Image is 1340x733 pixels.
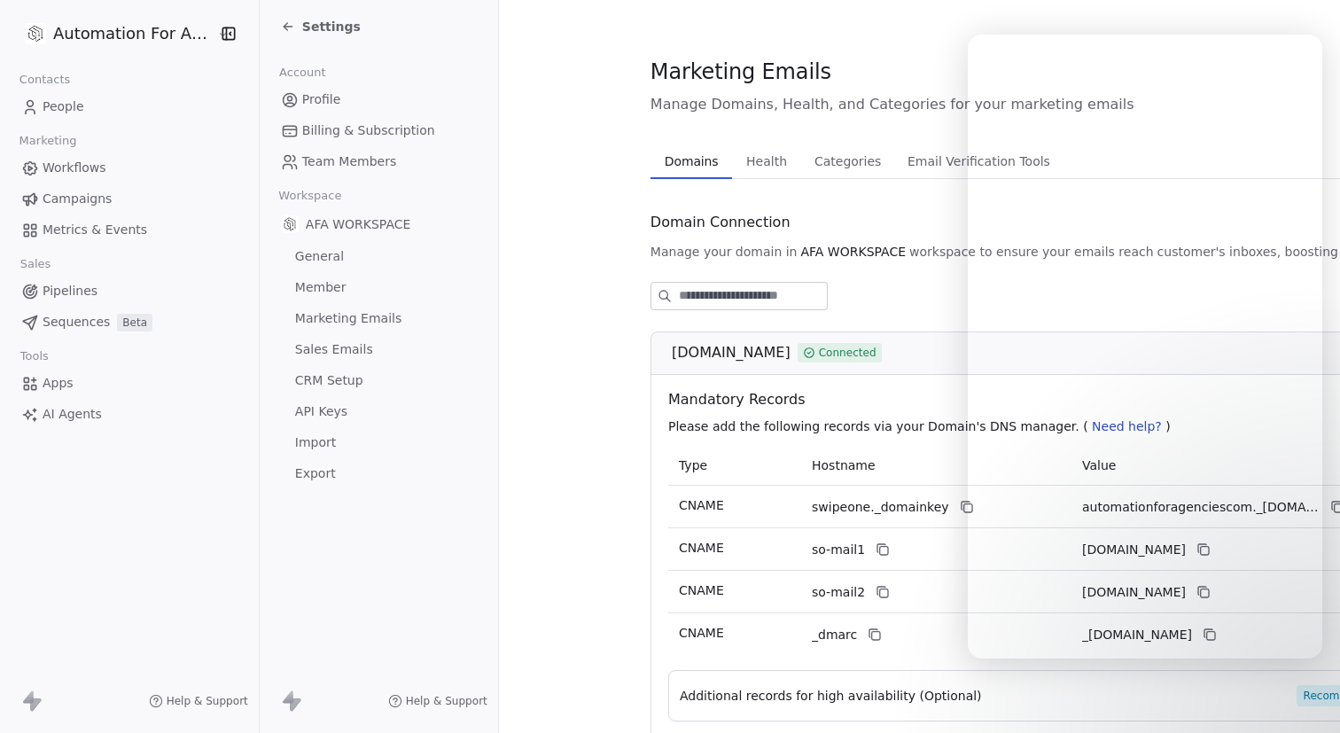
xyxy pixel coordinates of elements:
span: Import [295,433,336,452]
a: Metrics & Events [14,215,245,245]
span: AFA WORKSPACE [800,243,906,261]
span: Health [739,149,794,174]
span: [DOMAIN_NAME] [672,342,791,363]
span: Categories [807,149,888,174]
span: so-mail2 [812,583,865,602]
span: Team Members [302,152,396,171]
a: People [14,92,245,121]
iframe: Intercom live chat [968,35,1322,659]
a: Team Members [274,147,484,176]
a: AI Agents [14,400,245,429]
span: Marketing [12,128,84,154]
span: Manage your domain in [651,243,798,261]
span: API Keys [295,402,347,421]
span: Marketing Emails [651,58,831,85]
a: Billing & Subscription [274,116,484,145]
span: Hostname [812,458,876,472]
a: Workflows [14,153,245,183]
span: Apps [43,374,74,393]
p: Type [679,456,791,475]
span: _dmarc [812,626,857,644]
span: Marketing Emails [295,309,401,328]
a: Pipelines [14,277,245,306]
span: Sales [12,251,58,277]
a: Help & Support [149,694,248,708]
span: Sequences [43,313,110,331]
span: Domain Connection [651,212,791,233]
a: Help & Support [388,694,487,708]
span: workspace to ensure your emails reach [909,243,1154,261]
span: swipeone._domainkey [812,498,949,517]
span: AI Agents [43,405,102,424]
span: Connected [819,345,876,361]
span: CNAME [679,626,724,640]
span: CRM Setup [295,371,363,390]
span: Settings [302,18,361,35]
a: Export [274,459,484,488]
span: Help & Support [167,694,248,708]
button: Automation For Agencies [21,19,205,49]
a: Import [274,428,484,457]
a: Sales Emails [274,335,484,364]
a: Marketing Emails [274,304,484,333]
span: Billing & Subscription [302,121,435,140]
a: Settings [281,18,361,35]
a: Campaigns [14,184,245,214]
span: Metrics & Events [43,221,147,239]
span: Email Verification Tools [900,149,1057,174]
a: Member [274,273,484,302]
span: CNAME [679,583,724,597]
iframe: Intercom live chat [1280,673,1322,715]
span: so-mail1 [812,541,865,559]
a: API Keys [274,397,484,426]
span: Tools [12,343,56,370]
span: Member [295,278,347,297]
span: Help & Support [406,694,487,708]
a: SequencesBeta [14,308,245,337]
img: black.png [25,23,46,44]
span: Account [271,59,333,86]
span: Contacts [12,66,78,93]
span: CNAME [679,541,724,555]
img: black.png [281,215,299,233]
span: People [43,97,84,116]
a: Apps [14,369,245,398]
span: Campaigns [43,190,112,208]
span: Profile [302,90,341,109]
span: Export [295,464,336,483]
span: Workflows [43,159,106,177]
span: Sales Emails [295,340,373,359]
span: Pipelines [43,282,97,300]
span: Beta [117,314,152,331]
span: Workspace [271,183,349,209]
a: General [274,242,484,271]
a: CRM Setup [274,366,484,395]
span: Additional records for high availability (Optional) [680,687,982,705]
span: CNAME [679,498,724,512]
span: General [295,247,344,266]
span: AFA WORKSPACE [306,215,411,233]
span: Automation For Agencies [53,22,213,45]
span: Domains [658,149,726,174]
a: Profile [274,85,484,114]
